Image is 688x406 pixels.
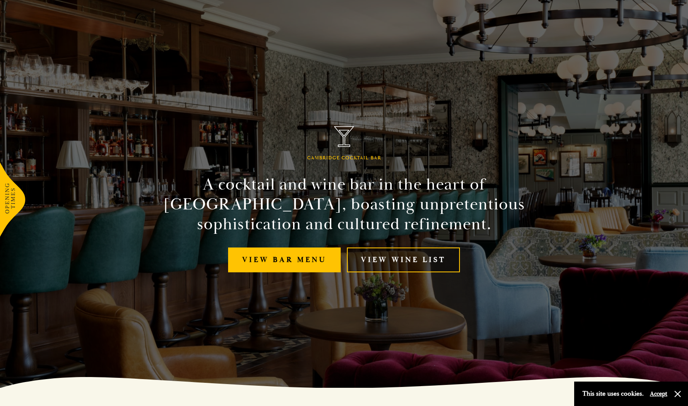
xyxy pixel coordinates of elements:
[334,126,354,147] img: Parker's Tavern Brasserie Cambridge
[155,175,533,234] h2: A cocktail and wine bar in the heart of [GEOGRAPHIC_DATA], boasting unpretentious sophistication ...
[650,390,667,398] button: Accept
[347,247,460,273] a: View Wine List
[228,247,341,273] a: View bar menu
[582,388,644,400] p: This site uses cookies.
[674,390,682,398] button: Close and accept
[307,155,381,161] h1: Cambridge Cocktail Bar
